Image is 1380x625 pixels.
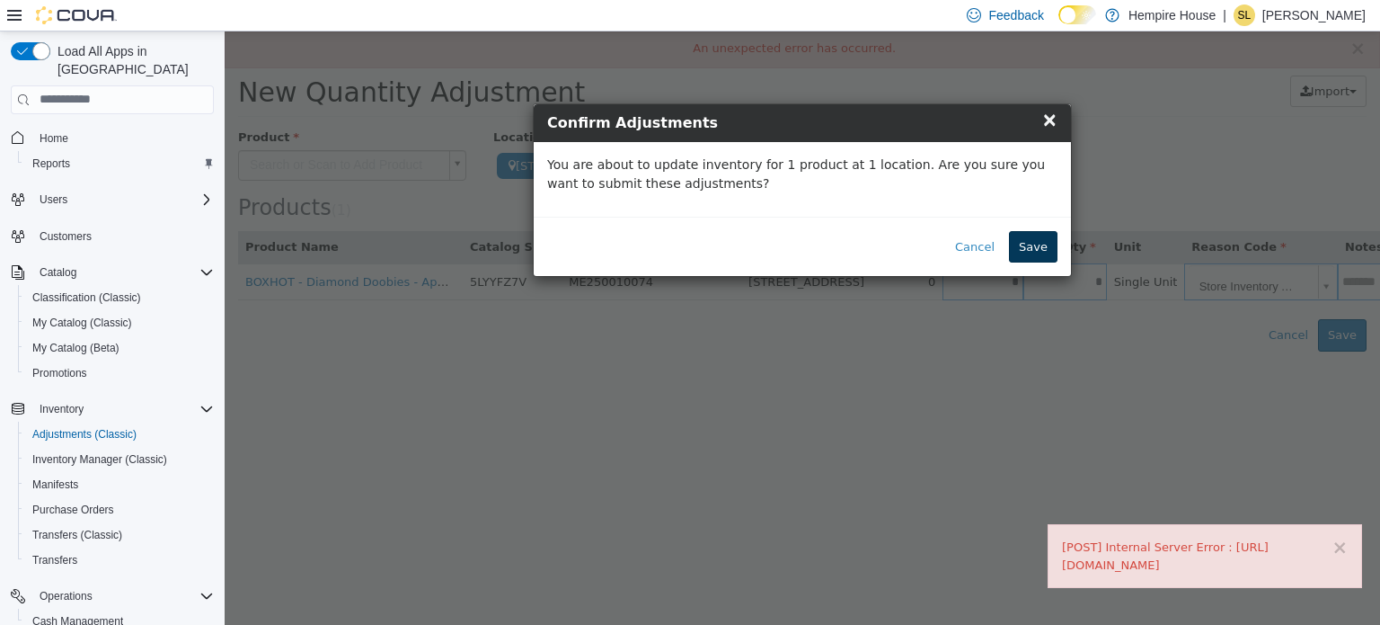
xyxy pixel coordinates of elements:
[18,335,221,361] button: My Catalog (Beta)
[32,528,122,542] span: Transfers (Classic)
[784,200,833,232] button: Save
[32,478,78,492] span: Manifests
[25,287,148,308] a: Classification (Classic)
[40,229,92,244] span: Customers
[32,189,75,210] button: Users
[25,524,214,546] span: Transfers (Classic)
[25,424,214,445] span: Adjustments (Classic)
[32,553,77,567] span: Transfers
[32,156,70,171] span: Reports
[40,131,68,146] span: Home
[32,427,137,442] span: Adjustments (Classic)
[25,499,214,521] span: Purchase Orders
[32,316,132,330] span: My Catalog (Classic)
[18,472,221,497] button: Manifests
[32,128,75,149] a: Home
[32,366,87,380] span: Promotions
[25,153,214,174] span: Reports
[18,151,221,176] button: Reports
[18,522,221,548] button: Transfers (Classic)
[323,81,833,103] h4: Confirm Adjustments
[32,398,91,420] button: Inventory
[25,424,144,445] a: Adjustments (Classic)
[32,262,214,283] span: Catalog
[32,262,84,283] button: Catalog
[1238,4,1252,26] span: SL
[25,549,84,571] a: Transfers
[25,499,121,521] a: Purchase Orders
[1223,4,1226,26] p: |
[32,225,214,247] span: Customers
[837,507,1123,542] div: [POST] Internal Server Error : [URL][DOMAIN_NAME]
[1128,4,1216,26] p: Hempire House
[721,200,780,232] button: Cancel
[18,548,221,573] button: Transfers
[988,6,1043,24] span: Feedback
[25,549,214,571] span: Transfers
[25,362,214,384] span: Promotions
[36,6,117,24] img: Cova
[18,497,221,522] button: Purchase Orders
[25,449,214,470] span: Inventory Manager (Classic)
[4,187,221,212] button: Users
[40,192,67,207] span: Users
[40,402,84,416] span: Inventory
[25,474,85,496] a: Manifests
[32,127,214,149] span: Home
[25,312,214,334] span: My Catalog (Classic)
[25,287,214,308] span: Classification (Classic)
[1058,5,1096,24] input: Dark Mode
[25,449,174,470] a: Inventory Manager (Classic)
[40,589,93,603] span: Operations
[18,361,221,386] button: Promotions
[50,42,214,78] span: Load All Apps in [GEOGRAPHIC_DATA]
[25,524,129,546] a: Transfers (Classic)
[1262,4,1366,26] p: [PERSON_NAME]
[4,584,221,609] button: Operations
[1107,507,1123,526] button: ×
[18,310,221,335] button: My Catalog (Classic)
[18,285,221,310] button: Classification (Classic)
[32,226,99,247] a: Customers
[32,503,114,517] span: Purchase Orders
[32,341,119,355] span: My Catalog (Beta)
[32,452,167,467] span: Inventory Manager (Classic)
[25,337,214,359] span: My Catalog (Beta)
[323,124,833,162] p: You are about to update inventory for 1 product at 1 location. Are you sure you want to submit th...
[40,265,76,280] span: Catalog
[32,585,100,607] button: Operations
[4,125,221,151] button: Home
[4,223,221,249] button: Customers
[25,362,94,384] a: Promotions
[25,474,214,496] span: Manifests
[32,585,214,607] span: Operations
[25,312,139,334] a: My Catalog (Classic)
[817,77,833,99] span: ×
[18,447,221,472] button: Inventory Manager (Classic)
[32,398,214,420] span: Inventory
[4,397,221,422] button: Inventory
[25,337,127,359] a: My Catalog (Beta)
[32,189,214,210] span: Users
[25,153,77,174] a: Reports
[1234,4,1255,26] div: Sharlene Lochan
[32,290,141,305] span: Classification (Classic)
[4,260,221,285] button: Catalog
[18,422,221,447] button: Adjustments (Classic)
